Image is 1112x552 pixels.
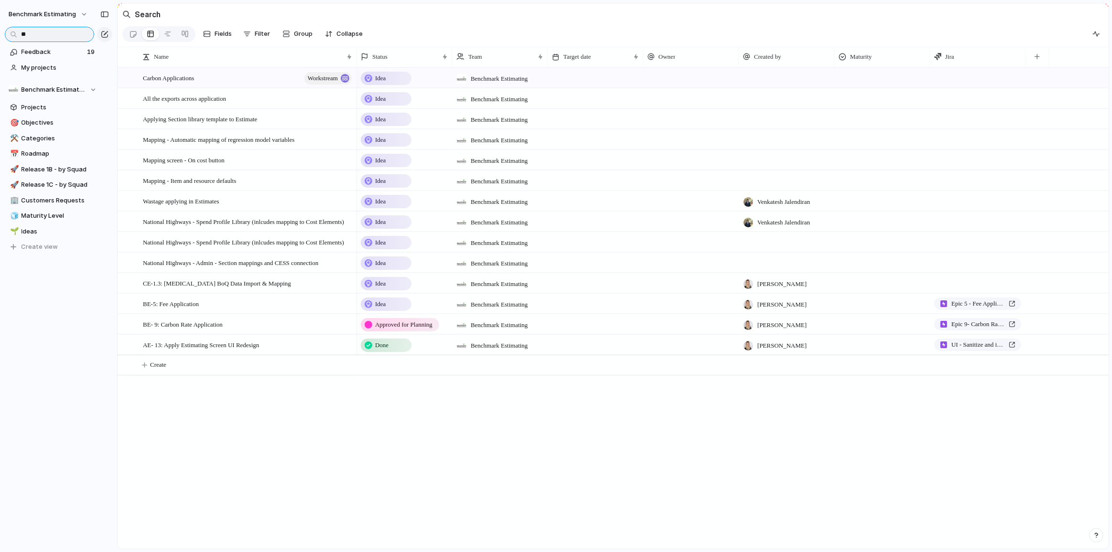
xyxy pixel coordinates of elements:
a: Projects [5,100,100,115]
div: 🏢 [10,195,17,206]
button: 🚀 [9,165,18,174]
span: Objectives [22,118,97,127]
span: Benchmark Estimating [471,259,528,268]
button: 🎯 [9,118,18,127]
span: Customers Requests [22,196,97,205]
span: Epic 9- Carbon Rate Application [951,319,1005,329]
a: 📅Roadmap [5,147,100,161]
span: My projects [22,63,97,73]
h2: Search [135,9,161,20]
span: Feedback [22,47,84,57]
span: Benchmark Estimating [9,10,76,19]
span: Benchmark Estimating [471,115,528,125]
span: Benchmark Estimating [471,341,528,350]
span: Idea [375,115,386,124]
span: Owner [659,52,675,62]
span: Idea [375,74,386,83]
span: Idea [375,197,386,206]
span: Workstream [308,72,338,85]
span: Collapse [336,29,363,39]
span: Maturity Level [22,211,97,221]
button: 🌱 [9,227,18,236]
span: Venkatesh Jalendiran [757,197,810,207]
span: National Highways - Admin - Section mappings and CESS connection [143,257,318,268]
span: Group [294,29,313,39]
span: [PERSON_NAME] [757,341,807,350]
span: Projects [22,103,97,112]
span: Release 1B - by Squad [22,165,97,174]
span: Created by [754,52,781,62]
span: [PERSON_NAME] [757,279,807,289]
a: Epic 9- Carbon Rate Application [934,318,1021,330]
a: 🚀Release 1B - by Squad [5,162,100,177]
span: Benchmark Estimating [471,238,528,248]
a: My projects [5,61,100,75]
span: Benchmark Estimating [471,300,528,309]
a: 🎯Objectives [5,116,100,130]
span: Fields [215,29,232,39]
button: 🏢 [9,196,18,205]
span: Benchmark Estimating [471,279,528,289]
button: Fields [199,26,236,42]
button: ⚒️ [9,134,18,143]
span: Mapping screen - On cost button [143,154,225,165]
span: Idea [375,279,386,288]
span: Categories [22,134,97,143]
span: Jira [945,52,954,62]
span: Team [468,52,482,62]
a: Epic 5 - Fee Application [934,297,1021,310]
a: UI - Sanitize and increase stability [934,339,1021,351]
button: Benchmark Estimating [4,7,93,22]
span: Maturity [850,52,872,62]
span: BE-5: Fee Application [143,298,199,309]
span: Create [150,360,166,370]
div: 📅 [10,149,17,159]
span: AE- 13: Apply Estimating Screen UI Redesign [143,339,259,350]
span: Release 1C - by Squad [22,180,97,190]
a: 🏢Customers Requests [5,193,100,208]
div: 🚀 [10,180,17,191]
span: 19 [87,47,97,57]
span: National Highways - Spend Profile Library (inlcudes mapping to Cost Elements) [143,236,344,247]
button: Create view [5,240,100,254]
span: [PERSON_NAME] [757,320,807,330]
span: UI - Sanitize and increase stability [951,340,1005,350]
span: CE-1.3: [MEDICAL_DATA] BoQ Data Import & Mapping [143,277,291,288]
span: [PERSON_NAME] [757,300,807,309]
span: Idea [375,258,386,268]
span: Idea [375,94,386,104]
span: National Highways - Spend Profile Library (inlcudes mapping to Cost Elements) [143,216,344,227]
span: Approved for Planning [375,320,432,329]
span: Idea [375,176,386,186]
span: Mapping - Automatic mapping of regression model variables [143,134,294,145]
span: Benchmark Estimating [471,95,528,104]
a: Feedback19 [5,45,100,59]
span: Carbon Applications [143,72,194,83]
span: Roadmap [22,149,97,159]
span: Benchmark Estimating [471,156,528,166]
span: Idea [375,135,386,145]
span: Idea [375,238,386,247]
span: Done [375,340,389,350]
button: 🚀 [9,180,18,190]
div: 🌱Ideas [5,224,100,239]
span: Benchmark Estimating [471,177,528,186]
span: BE- 9: Carbon Rate Application [143,318,223,329]
span: Wastage applying in Estimates [143,195,219,206]
a: 🧊Maturity Level [5,209,100,223]
button: Benchmark Estimating [5,83,100,97]
span: Venkatesh Jalendiran [757,218,810,227]
div: 🎯 [10,117,17,128]
span: Benchmark Estimating [471,320,528,330]
a: ⚒️Categories [5,131,100,146]
span: All the exports across application [143,93,226,104]
span: Create view [22,242,58,252]
a: 🚀Release 1C - by Squad [5,178,100,192]
span: Filter [255,29,270,39]
span: Benchmark Estimating [471,197,528,207]
span: Target date [563,52,591,62]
